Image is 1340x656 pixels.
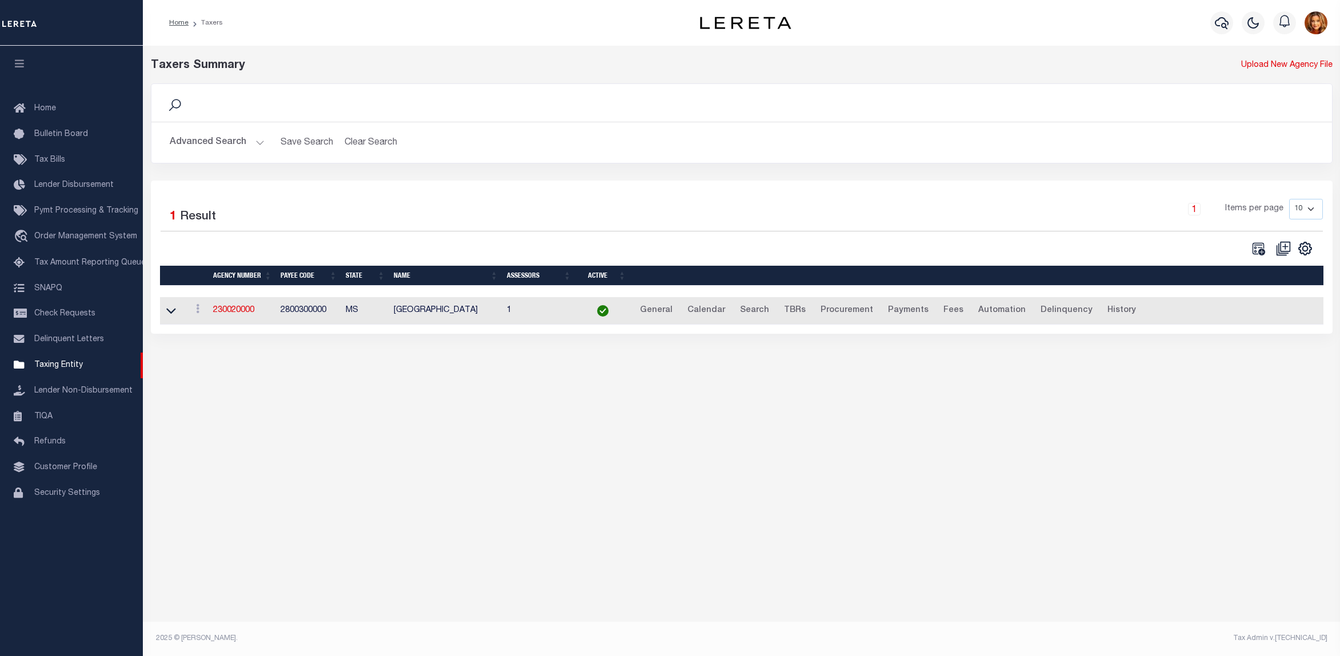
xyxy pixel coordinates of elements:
span: Lender Disbursement [34,181,114,189]
span: Lender Non-Disbursement [34,387,133,395]
span: Order Management System [34,233,137,241]
button: Clear Search [340,131,402,154]
span: Home [34,105,56,113]
span: Tax Bills [34,156,65,164]
a: TBRs [779,302,811,320]
a: Payments [883,302,934,320]
button: Save Search [274,131,340,154]
th: Name: activate to sort column ascending [389,266,502,286]
div: Tax Admin v.[TECHNICAL_ID] [750,633,1327,643]
a: Calendar [682,302,730,320]
img: logo-dark.svg [700,17,791,29]
li: Taxers [189,18,223,28]
i: travel_explore [14,230,32,245]
span: TIQA [34,412,53,420]
span: Pymt Processing & Tracking [34,207,138,215]
span: Bulletin Board [34,130,88,138]
button: Advanced Search [170,131,265,154]
span: Check Requests [34,310,95,318]
span: Security Settings [34,489,100,497]
a: History [1102,302,1141,320]
img: check-icon-green.svg [597,305,609,317]
a: Home [169,19,189,26]
span: Taxing Entity [34,361,83,369]
a: Search [735,302,774,320]
td: [GEOGRAPHIC_DATA] [389,297,502,325]
a: 1 [1188,203,1201,215]
td: MS [341,297,389,325]
th: Agency Number: activate to sort column ascending [209,266,276,286]
span: Items per page [1225,203,1283,215]
th: Active: activate to sort column ascending [575,266,630,286]
th: &nbsp; [630,266,1325,286]
td: 2800300000 [276,297,341,325]
span: Delinquent Letters [34,335,104,343]
a: Delinquency [1035,302,1098,320]
td: 1 [502,297,575,325]
span: 1 [170,211,177,223]
th: State: activate to sort column ascending [341,266,389,286]
span: Customer Profile [34,463,97,471]
span: Tax Amount Reporting Queue [34,259,146,267]
th: Payee Code: activate to sort column ascending [276,266,341,286]
a: 230020000 [213,306,254,314]
label: Result [180,208,216,226]
div: 2025 © [PERSON_NAME]. [147,633,742,643]
a: General [635,302,678,320]
span: SNAPQ [34,284,62,292]
a: Upload New Agency File [1241,59,1333,72]
a: Procurement [815,302,878,320]
span: Refunds [34,438,66,446]
a: Automation [973,302,1031,320]
div: Taxers Summary [151,57,1033,74]
th: Assessors: activate to sort column ascending [502,266,575,286]
a: Fees [938,302,969,320]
